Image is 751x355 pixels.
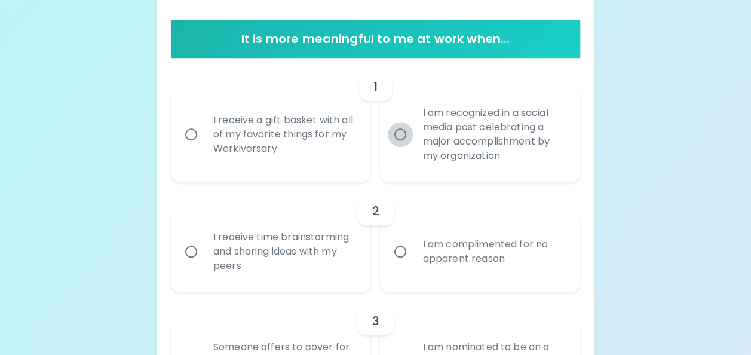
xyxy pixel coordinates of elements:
div: choice-group-check [171,182,580,292]
h6: 2 [372,201,379,221]
div: I am complimented for no apparent reason [413,223,574,280]
div: I am recognized in a social media post celebrating a major accomplishment by my organization [413,91,574,177]
h6: It is more meaningful to me at work when... [176,29,575,48]
div: I receive a gift basket with all of my favorite things for my Workiversary [204,99,364,170]
h6: 1 [373,77,378,96]
div: I receive time brainstorming and sharing ideas with my peers [204,216,364,287]
h6: 3 [372,311,379,330]
div: choice-group-check [171,58,580,182]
